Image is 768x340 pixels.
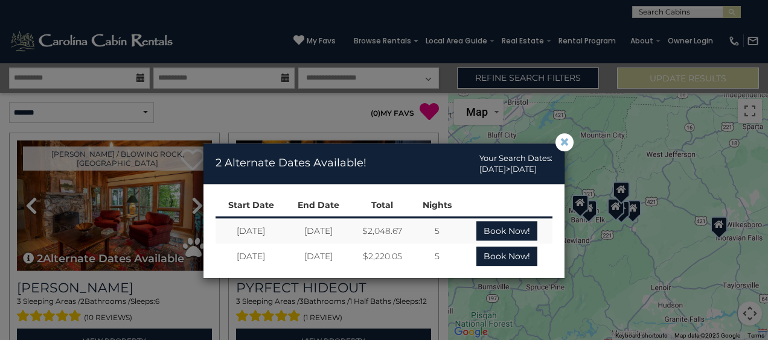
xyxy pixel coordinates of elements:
[414,244,461,269] td: 5
[414,194,461,218] th: Nights
[476,222,537,241] a: Book Now!
[216,244,286,269] td: [DATE]
[479,153,552,164] div: Your Search Dates:
[555,133,574,151] button: Close
[216,153,366,171] h4: 2 Alternate Dates Available!
[476,247,537,266] a: Book Now!
[351,194,414,218] th: Total
[414,218,461,244] td: 5
[216,218,286,244] td: [DATE]
[216,194,286,218] th: Start Date
[286,244,351,269] td: [DATE]
[351,244,414,269] td: $2,220.05
[479,164,552,175] div: >
[286,218,351,244] td: [DATE]
[479,165,506,174] span: [DATE]
[286,194,351,218] th: End Date
[351,218,414,244] td: $2,048.67
[510,165,537,174] span: [DATE]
